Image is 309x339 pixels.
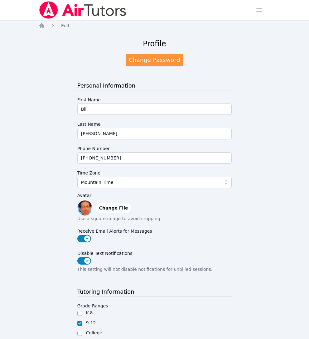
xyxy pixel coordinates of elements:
a: Change Password [126,54,183,66]
nav: Breadcrumb [39,23,270,29]
label: College [86,330,102,335]
label: Avatar [77,192,232,199]
img: preview [77,200,92,215]
p: Use a square image to avoid cropping. [77,215,232,222]
span: Edit [61,23,70,28]
label: Receive Email Alerts for Messages [77,225,232,235]
label: Phone Number [77,143,232,152]
span: Mountain Time [81,179,113,186]
h3: Tutoring Information [77,287,232,296]
label: Disable Text Notifications [77,248,232,257]
h2: Profile [143,39,166,49]
legend: Grade Ranges [77,300,108,310]
button: Mountain Time [77,177,232,188]
label: K-8 [86,310,93,315]
p: This setting will not disable notifications for unbilled sessions. [77,266,232,272]
label: 9-12 [86,320,96,325]
label: Last Name [77,119,232,128]
label: Time Zone [77,167,232,177]
img: Air Tutors [39,1,127,19]
label: First Name [77,94,232,104]
h3: Personal Information [77,81,232,90]
a: Edit [61,23,70,29]
label: Change File [96,203,131,213]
